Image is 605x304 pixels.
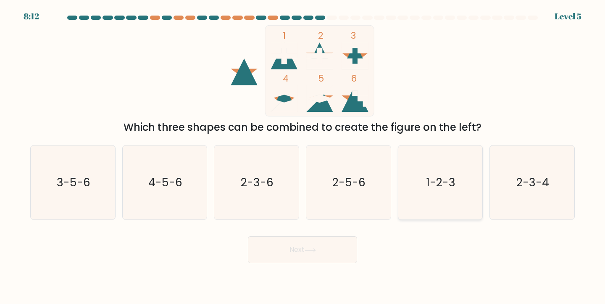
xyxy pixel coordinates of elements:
tspan: 1 [283,29,286,42]
text: 3-5-6 [57,174,90,190]
div: Level 5 [555,10,581,23]
div: 8:12 [24,10,39,23]
text: 1-2-3 [426,174,455,190]
tspan: 2 [318,29,324,42]
tspan: 3 [351,29,356,42]
tspan: 5 [318,72,324,85]
tspan: 6 [351,72,357,85]
text: 2-3-4 [516,174,549,190]
tspan: 4 [283,72,289,85]
div: Which three shapes can be combined to create the figure on the left? [35,120,570,135]
text: 2-3-6 [241,174,274,190]
text: 4-5-6 [148,174,182,190]
button: Next [248,236,357,263]
text: 2-5-6 [333,174,366,190]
